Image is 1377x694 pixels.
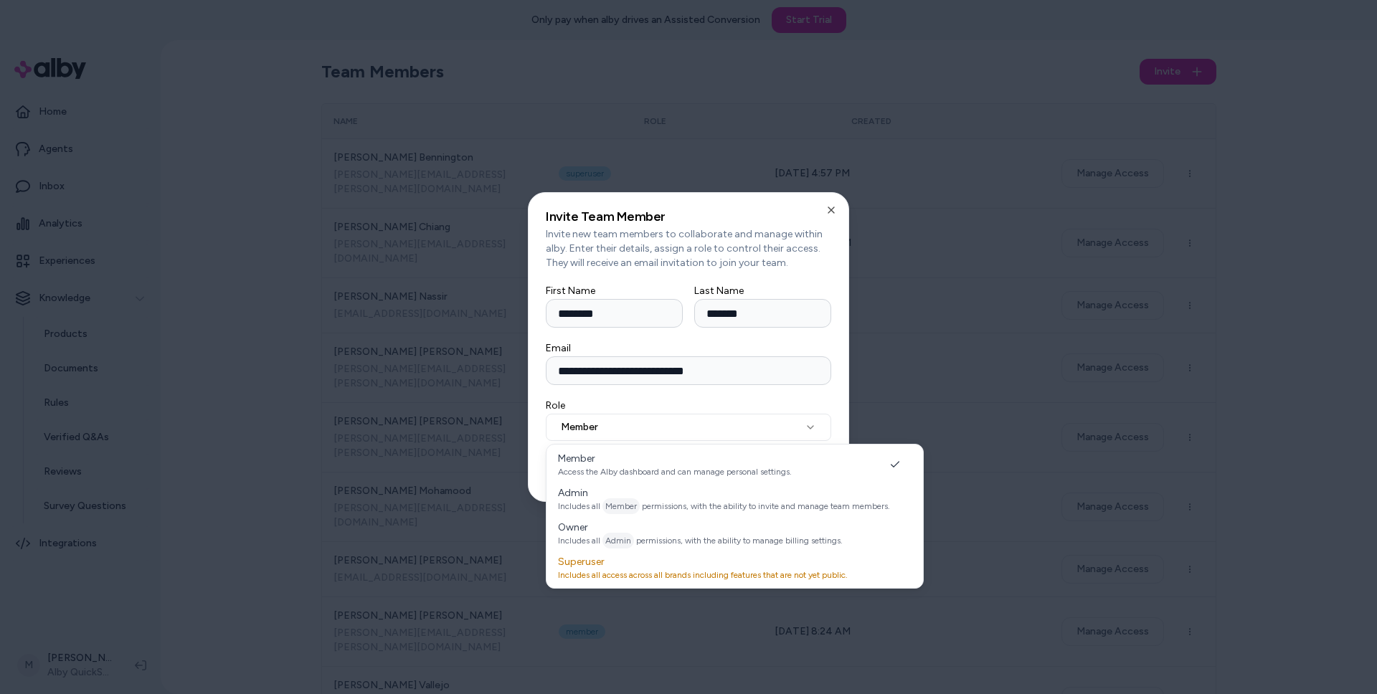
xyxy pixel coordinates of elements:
label: Role [546,399,565,412]
h2: Invite Team Member [546,210,831,223]
p: Includes all permissions, with the ability to invite and manage team members. [558,500,890,512]
span: Member [602,498,640,514]
span: Admin [602,533,634,548]
label: First Name [546,285,595,297]
p: Invite new team members to collaborate and manage within alby. Enter their details, assign a role... [546,227,831,270]
p: Access the Alby dashboard and can manage personal settings. [558,466,792,477]
span: Member [558,452,595,465]
span: Admin [558,487,588,499]
label: Email [546,342,571,354]
span: Superuser [558,556,605,568]
label: Last Name [694,285,744,297]
p: Includes all access across all brands including features that are not yet public. [558,569,848,581]
p: Includes all permissions, with the ability to manage billing settings. [558,535,843,546]
span: Owner [558,521,588,533]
